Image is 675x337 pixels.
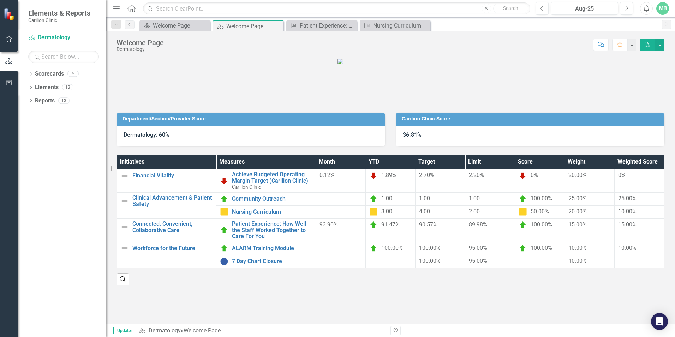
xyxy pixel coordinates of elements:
[216,193,316,206] td: Double-Click to Edit Right Click for Context Menu
[232,221,312,240] a: Patient Experience: How Well the Staff Worked Together to Care For You
[117,169,216,193] td: Double-Click to Edit Right Click for Context Menu
[232,209,312,215] a: Nursing Curriculum
[124,131,169,138] strong: Dermatology: 60%
[531,244,552,251] span: 100.00%
[120,223,129,231] img: Not Defined
[232,196,312,202] a: Community Outreach
[232,184,261,190] span: Carilion Clinic
[618,208,637,215] span: 10.00%
[28,51,99,63] input: Search Below...
[531,208,549,215] span: 50.00%
[618,172,626,178] span: 0%
[220,226,228,234] img: On Target
[216,255,316,268] td: Double-Click to Edit Right Click for Context Menu
[220,244,228,253] img: On Target
[469,221,487,228] span: 89.98%
[651,313,668,330] div: Open Intercom Messenger
[381,244,403,251] span: 100.00%
[373,21,429,30] div: Nursing Curriculum
[519,244,527,253] img: On Target
[503,5,518,11] span: Search
[531,172,538,178] span: 0%
[551,2,618,15] button: Aug-25
[226,22,282,31] div: Welcome Page
[232,258,312,265] a: 7 Day Chart Closure
[337,58,444,104] img: carilion%20clinic%20logo%202.0.png
[62,84,73,90] div: 13
[216,242,316,255] td: Double-Click to Edit Right Click for Context Menu
[117,193,216,219] td: Double-Click to Edit Right Click for Context Menu
[618,195,637,202] span: 25.00%
[132,195,213,207] a: Clinical Advancement & Patient Safety
[369,244,378,253] img: On Target
[288,21,355,30] a: Patient Experience: How Well the Staff Worked Together to Care For You
[120,244,129,253] img: Not Defined
[419,195,430,202] span: 1.00
[568,221,587,228] span: 15.00%
[568,244,587,251] span: 10.00%
[216,169,316,193] td: Double-Click to Edit Right Click for Context Menu
[117,219,216,242] td: Double-Click to Edit Right Click for Context Menu
[469,195,480,202] span: 1.00
[216,219,316,242] td: Double-Click to Edit Right Click for Context Menu
[419,208,430,215] span: 4.00
[184,327,221,334] div: Welcome Page
[568,208,587,215] span: 20.00%
[149,327,181,334] a: Dermatology
[369,195,378,203] img: On Target
[4,8,16,20] img: ClearPoint Strategy
[402,116,661,122] h3: Carilion Clinic Score
[220,195,228,203] img: On Target
[319,172,335,178] span: 0.12%
[143,2,530,15] input: Search ClearPoint...
[381,208,392,215] span: 3.00
[568,258,587,264] span: 10.00%
[469,172,484,178] span: 2.20%
[117,39,164,47] div: Welcome Page
[419,172,434,178] span: 2.70%
[113,327,135,334] span: Updater
[531,221,552,228] span: 100.00%
[381,221,400,228] span: 91.47%
[232,245,312,252] a: ALARM Training Module
[141,21,208,30] a: Welcome Page
[117,47,164,52] div: Dermatology
[132,172,213,179] a: Financial Vitality
[362,21,429,30] a: Nursing Curriculum
[35,70,64,78] a: Scorecards
[403,131,422,138] strong: 36.81%
[493,4,528,13] button: Search
[369,208,378,216] img: Caution
[216,206,316,219] td: Double-Click to Edit Right Click for Context Menu
[132,221,213,233] a: Connected, Convenient, Collaborative Care
[369,221,378,229] img: On Target
[319,221,338,228] span: 93.90%
[656,2,669,15] button: MB
[220,208,228,216] img: Caution
[35,97,55,105] a: Reports
[419,221,437,228] span: 90.57%
[117,242,216,268] td: Double-Click to Edit Right Click for Context Menu
[618,244,637,251] span: 10.00%
[28,34,99,42] a: Dermatology
[419,244,441,251] span: 100.00%
[618,221,637,228] span: 15.00%
[531,195,552,202] span: 100.00%
[369,171,378,180] img: Below Plan
[568,195,587,202] span: 25.00%
[519,195,527,203] img: On Target
[123,116,382,122] h3: Department/Section/Provider Score
[519,208,527,216] img: Caution
[381,195,392,202] span: 1.00
[568,172,587,178] span: 20.00%
[519,171,527,180] img: Below Plan
[120,197,129,205] img: Not Defined
[132,245,213,252] a: Workforce for the Future
[381,172,396,178] span: 1.89%
[469,244,487,251] span: 95.00%
[58,97,70,104] div: 13
[300,21,355,30] div: Patient Experience: How Well the Staff Worked Together to Care For You
[220,177,228,185] img: Below Plan
[553,5,616,13] div: Aug-25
